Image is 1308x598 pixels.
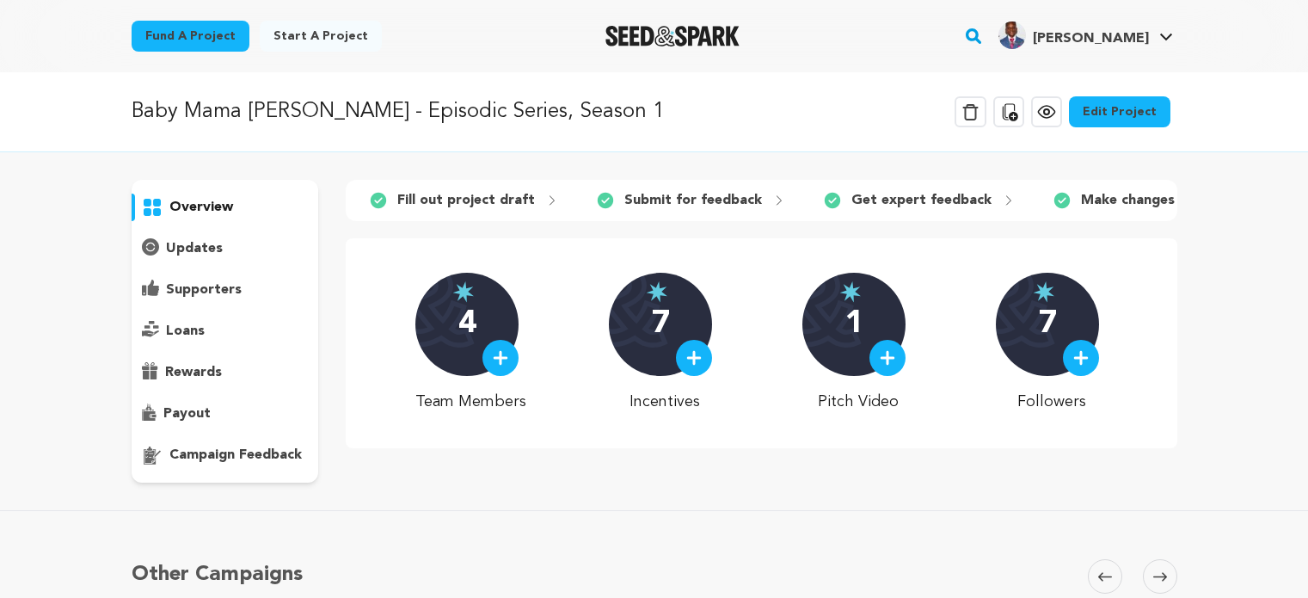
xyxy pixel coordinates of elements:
[605,26,740,46] img: Seed&Spark Logo Dark Mode
[995,18,1176,54] span: KJ F.'s Profile
[880,350,895,366] img: plus.svg
[1073,350,1089,366] img: plus.svg
[397,190,535,211] p: Fill out project draft
[998,22,1149,49] div: KJ F.'s Profile
[686,350,702,366] img: plus.svg
[652,307,670,342] p: 7
[458,307,476,342] p: 4
[260,21,382,52] a: Start a project
[163,404,211,424] p: payout
[166,280,242,300] p: supporters
[166,238,223,259] p: updates
[132,559,303,590] h5: Other Campaigns
[1081,190,1175,211] p: Make changes
[132,194,319,221] button: overview
[998,22,1026,49] img: b7ef8a18ec15b14f.jpg
[169,197,233,218] p: overview
[995,18,1176,49] a: KJ F.'s Profile
[493,350,508,366] img: plus.svg
[1069,96,1170,127] a: Edit Project
[609,390,720,414] p: Incentives
[996,390,1107,414] p: Followers
[166,321,205,342] p: loans
[1039,307,1057,342] p: 7
[415,390,526,414] p: Team Members
[132,235,319,262] button: updates
[132,400,319,428] button: payout
[165,362,222,383] p: rewards
[624,190,762,211] p: Submit for feedback
[845,307,863,342] p: 1
[132,441,319,469] button: campaign feedback
[851,190,992,211] p: Get expert feedback
[169,445,302,465] p: campaign feedback
[1033,32,1149,46] span: [PERSON_NAME]
[605,26,740,46] a: Seed&Spark Homepage
[802,390,913,414] p: Pitch Video
[132,276,319,304] button: supporters
[132,359,319,386] button: rewards
[132,96,664,127] p: Baby Mama [PERSON_NAME] - Episodic Series, Season 1
[132,317,319,345] button: loans
[132,21,249,52] a: Fund a project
